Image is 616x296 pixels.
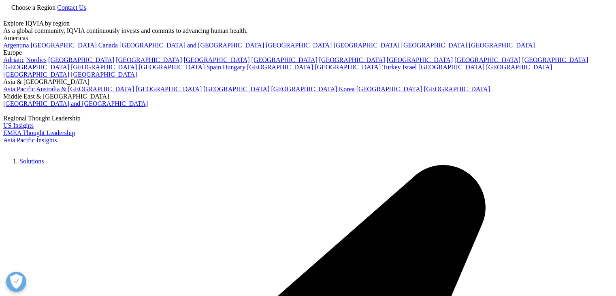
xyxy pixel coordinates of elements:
[11,4,55,11] span: Choose a Region
[319,56,385,63] a: [GEOGRAPHIC_DATA]
[469,42,535,49] a: [GEOGRAPHIC_DATA]
[3,137,57,144] a: Asia Pacific Insights
[522,56,588,63] a: [GEOGRAPHIC_DATA]
[3,42,29,49] a: Argentina
[271,86,337,92] a: [GEOGRAPHIC_DATA]
[98,42,118,49] a: Canada
[424,86,490,92] a: [GEOGRAPHIC_DATA]
[339,86,355,92] a: Korea
[119,42,264,49] a: [GEOGRAPHIC_DATA] and [GEOGRAPHIC_DATA]
[401,42,467,49] a: [GEOGRAPHIC_DATA]
[71,71,137,78] a: [GEOGRAPHIC_DATA]
[139,64,205,71] a: [GEOGRAPHIC_DATA]
[3,78,613,86] div: Asia & [GEOGRAPHIC_DATA]
[333,42,399,49] a: [GEOGRAPHIC_DATA]
[57,4,86,11] a: Contact Us
[71,64,137,71] a: [GEOGRAPHIC_DATA]
[48,56,114,63] a: [GEOGRAPHIC_DATA]
[3,71,69,78] a: [GEOGRAPHIC_DATA]
[19,158,44,165] a: Solutions
[136,86,202,92] a: [GEOGRAPHIC_DATA]
[3,27,613,34] div: As a global community, IQVIA continuously invests and commits to advancing human health.
[3,122,34,129] a: US Insights
[203,86,269,92] a: [GEOGRAPHIC_DATA]
[3,100,148,107] a: [GEOGRAPHIC_DATA] and [GEOGRAPHIC_DATA]
[403,64,417,71] a: Israel
[3,93,613,100] div: Middle East & [GEOGRAPHIC_DATA]
[454,56,520,63] a: [GEOGRAPHIC_DATA]
[3,20,613,27] div: Explore IQVIA by region
[3,64,69,71] a: [GEOGRAPHIC_DATA]
[315,64,381,71] a: [GEOGRAPHIC_DATA]
[486,64,552,71] a: [GEOGRAPHIC_DATA]
[3,86,35,92] a: Asia Pacific
[266,42,332,49] a: [GEOGRAPHIC_DATA]
[387,56,453,63] a: [GEOGRAPHIC_DATA]
[206,64,221,71] a: Spain
[382,64,401,71] a: Turkey
[36,86,134,92] a: Australia & [GEOGRAPHIC_DATA]
[116,56,182,63] a: [GEOGRAPHIC_DATA]
[183,56,249,63] a: [GEOGRAPHIC_DATA]
[26,56,47,63] a: Nordics
[223,64,245,71] a: Hungary
[31,42,97,49] a: [GEOGRAPHIC_DATA]
[3,129,75,136] a: EMEA Thought Leadership
[6,272,26,292] button: Open Preferences
[3,56,24,63] a: Adriatic
[356,86,422,92] a: [GEOGRAPHIC_DATA]
[247,64,313,71] a: [GEOGRAPHIC_DATA]
[3,49,613,56] div: Europe
[418,64,484,71] a: [GEOGRAPHIC_DATA]
[3,115,613,122] div: Regional Thought Leadership
[3,34,613,42] div: Americas
[252,56,318,63] a: [GEOGRAPHIC_DATA]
